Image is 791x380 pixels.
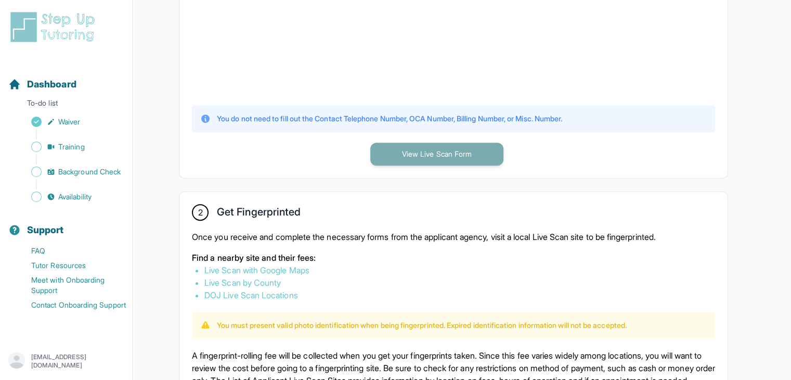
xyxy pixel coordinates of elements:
[8,189,133,204] a: Availability
[58,167,121,177] span: Background Check
[204,265,309,275] a: Live Scan with Google Maps
[217,113,562,124] p: You do not need to fill out the Contact Telephone Number, OCA Number, Billing Number, or Misc. Nu...
[204,277,281,288] a: Live Scan by County
[4,60,128,96] button: Dashboard
[58,142,85,152] span: Training
[198,206,202,219] span: 2
[8,77,76,92] a: Dashboard
[4,98,128,112] p: To-do list
[217,320,627,331] p: You must present valid photo identification when being fingerprinted. Expired identification info...
[370,148,503,159] a: View Live Scan Form
[4,206,128,242] button: Support
[370,143,503,166] button: View Live Scan Form
[31,353,124,370] p: [EMAIL_ADDRESS][DOMAIN_NAME]
[8,298,133,312] a: Contact Onboarding Support
[217,206,301,222] h2: Get Fingerprinted
[8,115,133,129] a: Waiver
[8,258,133,273] a: Tutor Resources
[8,140,133,154] a: Training
[27,223,64,237] span: Support
[8,352,124,371] button: [EMAIL_ADDRESS][DOMAIN_NAME]
[192,231,715,243] p: Once you receive and complete the necessary forms from the applicant agency, visit a local Live S...
[58,117,80,127] span: Waiver
[8,273,133,298] a: Meet with Onboarding Support
[204,290,298,300] a: DOJ Live Scan Locations
[58,192,92,202] span: Availability
[192,251,715,264] p: Find a nearby site and their fees:
[8,244,133,258] a: FAQ
[8,164,133,179] a: Background Check
[8,10,101,44] img: logo
[27,77,76,92] span: Dashboard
